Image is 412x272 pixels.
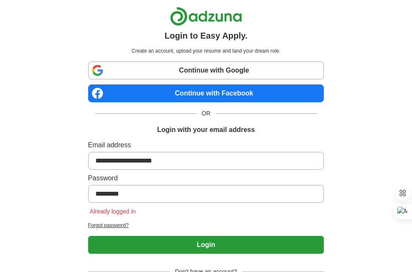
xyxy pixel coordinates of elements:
h1: Login with your email address [157,125,255,135]
img: Adzuna logo [170,7,242,26]
p: Create an account, upload your resume and land your dream role. [90,47,323,55]
label: Password [88,173,324,183]
button: Login [88,236,324,254]
label: Email address [88,140,324,150]
span: Already logged in [88,208,137,215]
a: Continue with Facebook [88,84,324,102]
a: Continue with Google [88,62,324,79]
span: OR [197,109,216,118]
h1: Login to Easy Apply. [164,29,248,42]
a: Forgot password? [88,222,324,229]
